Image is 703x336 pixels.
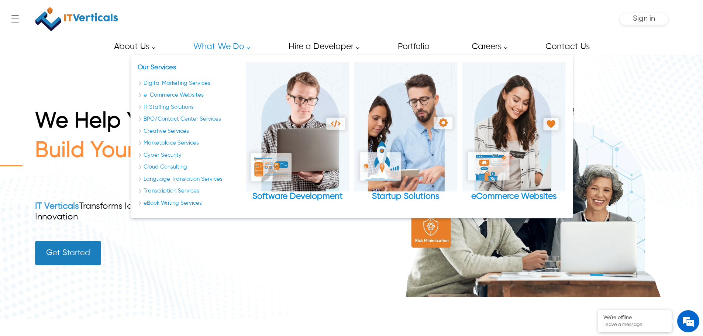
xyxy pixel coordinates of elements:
a: Portfolio [389,38,437,55]
div: Minimize live chat window [121,4,139,21]
a: Cloud Consulting [138,163,241,172]
a: Language Translation Services [138,175,241,184]
div: Startup Solutions [354,191,457,202]
textarea: Type your message and click 'Submit' [4,201,141,227]
img: Software Development [246,62,349,191]
a: Marketplace Services [138,139,241,148]
a: Contact Us [537,38,597,55]
a: Hire a Developer [280,38,363,55]
img: logo_Zg8I0qSkbAqR2WFHt3p6CTuqpyXMFPubPcD2OT02zFN43Cy9FUNNG3NEPhM_Q1qe_.png [13,44,31,48]
span: Build Your Startup [35,140,216,162]
div: Software Development [246,62,349,211]
h1: We Help You [35,108,288,138]
div: Leave a message [38,41,124,51]
a: Our Services [138,64,176,71]
img: eCommerce Websites [462,62,565,191]
a: Careers [463,38,511,55]
a: Cyber Security [138,151,241,160]
a: Sign in [633,17,655,22]
span: Sign in [633,15,655,22]
a: IT Verticals [35,202,79,211]
div: Software Development [246,191,349,202]
img: Startup Solutions [354,62,457,191]
a: Get Started [35,241,101,265]
div: Transforms Ideas into Success Through Digital Innovation [35,201,288,222]
div: Startup Solutions [354,62,457,211]
a: What We Do [185,38,254,55]
a: eCommerce Websites [462,62,565,202]
span: We are offline. Please leave us a message. [15,93,129,167]
em: Submit [108,227,134,237]
a: Software Development [246,62,349,202]
a: Digital Marketing Services [138,79,241,88]
div: eCommerce Websites [462,191,565,202]
img: IT Verticals Inc [35,4,118,35]
a: bpo contact center services [138,115,241,124]
a: e-Commerce Websites [138,91,241,100]
a: Transcription Services [138,187,241,195]
div: eCommerce Websites [462,62,565,211]
img: salesiqlogo_leal7QplfZFryJ6FIlVepeu7OftD7mt8q6exU6-34PB8prfIgodN67KcxXM9Y7JQ_.png [51,194,56,198]
div: We're offline [603,315,666,321]
a: About Us [106,38,159,55]
em: Driven by SalesIQ [58,193,94,198]
p: Leave a message [603,322,666,328]
a: Creative Services [138,127,241,136]
a: IT Staffing Solutions [138,103,241,112]
a: eBook Writing Services [138,199,241,208]
a: Startup Solutions [354,62,457,202]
